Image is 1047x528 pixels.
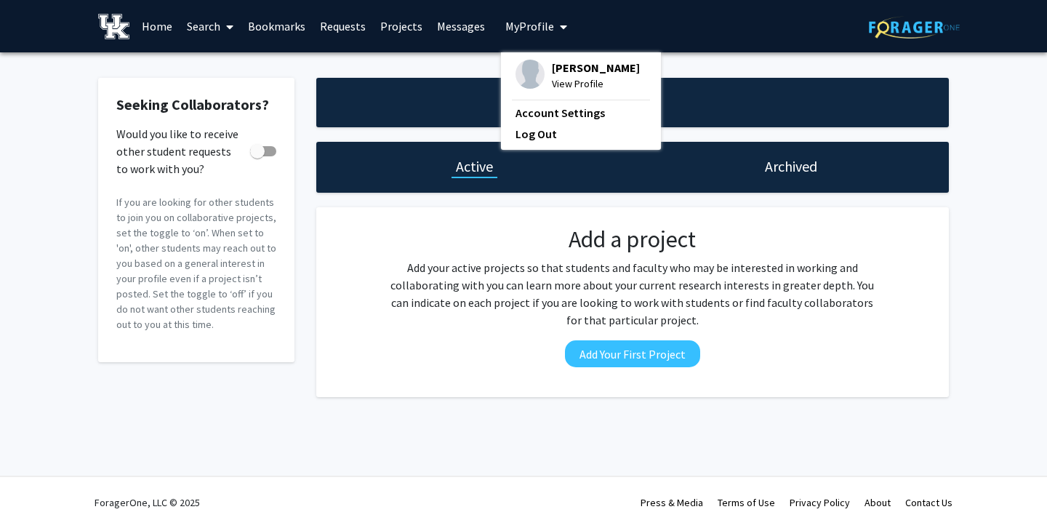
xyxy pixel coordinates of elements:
[869,16,960,39] img: ForagerOne Logo
[95,477,200,528] div: ForagerOne, LLC © 2025
[505,19,554,33] span: My Profile
[456,156,493,177] h1: Active
[116,195,276,332] p: If you are looking for other students to join you on collaborative projects, set the toggle to ‘o...
[516,104,646,121] a: Account Settings
[641,496,703,509] a: Press & Media
[11,463,62,517] iframe: Chat
[765,156,817,177] h1: Archived
[552,76,640,92] span: View Profile
[865,496,891,509] a: About
[116,96,276,113] h2: Seeking Collaborators?
[905,496,952,509] a: Contact Us
[565,340,700,367] button: Add Your First Project
[98,14,129,39] img: University of Kentucky Logo
[180,1,241,52] a: Search
[516,125,646,143] a: Log Out
[241,1,313,52] a: Bookmarks
[718,496,775,509] a: Terms of Use
[116,125,244,177] span: Would you like to receive other student requests to work with you?
[430,1,492,52] a: Messages
[313,1,373,52] a: Requests
[386,259,879,329] p: Add your active projects so that students and faculty who may be interested in working and collab...
[386,225,879,253] h2: Add a project
[373,1,430,52] a: Projects
[552,60,640,76] span: [PERSON_NAME]
[516,60,640,92] div: Profile Picture[PERSON_NAME]View Profile
[790,496,850,509] a: Privacy Policy
[516,60,545,89] img: Profile Picture
[135,1,180,52] a: Home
